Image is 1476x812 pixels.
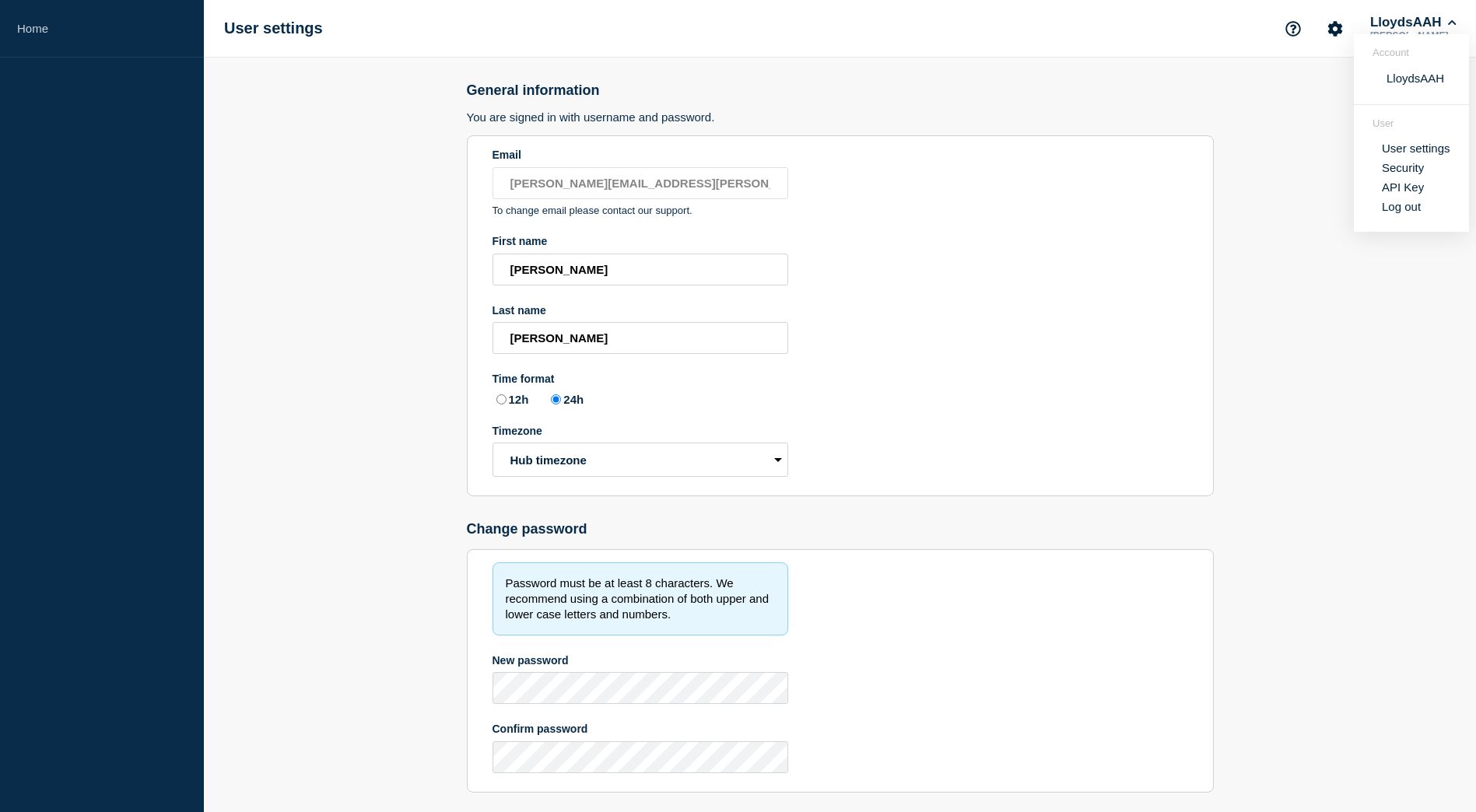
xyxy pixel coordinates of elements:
a: User settings [1382,142,1450,155]
button: Account settings [1319,12,1352,45]
input: 12h [496,394,507,404]
div: Timezone [493,425,788,437]
button: LloydsAAH [1382,71,1449,86]
a: Security [1382,161,1424,174]
p: To change email please contact our support. [493,205,788,216]
header: Account [1373,47,1450,58]
label: 12h [493,391,529,406]
div: Email [493,149,788,161]
input: First name [493,254,788,285]
div: Password must be at least 8 characters. We recommend using a combination of both upper and lower ... [493,562,788,635]
label: 24h [547,391,584,406]
input: New password [493,672,788,704]
h2: General information [467,82,1214,99]
header: User [1373,117,1450,129]
div: Confirm password [493,723,788,735]
button: LloydsAAH [1367,15,1459,30]
input: Confirm password [493,741,788,773]
div: First name [493,235,788,247]
h2: Change password [467,521,1214,537]
h1: User settings [224,19,323,37]
input: 24h [551,394,561,404]
div: Last name [493,304,788,317]
h3: You are signed in with username and password. [467,110,1214,124]
div: New password [493,654,788,667]
button: Support [1277,12,1309,45]
a: API Key [1382,180,1424,194]
p: [PERSON_NAME] [1367,30,1459,41]
input: Email [493,167,788,199]
input: Last name [493,322,788,354]
button: Log out [1382,200,1421,213]
div: Time format [493,373,788,385]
